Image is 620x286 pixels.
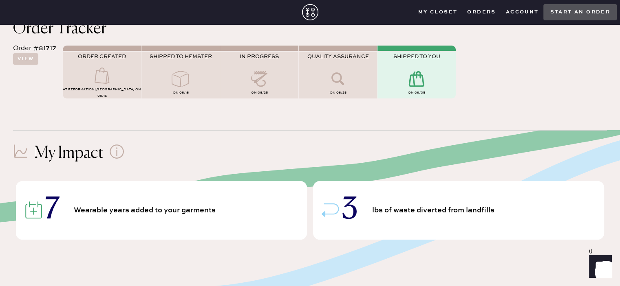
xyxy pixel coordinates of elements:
[413,6,463,18] button: My Closet
[408,91,425,95] span: on 09/05
[393,53,440,60] span: SHIPPED TO YOU
[74,207,218,214] span: Wearable years added to your garments
[13,44,56,53] div: Order #81717
[13,21,106,37] span: Order Tracker
[501,6,544,18] button: Account
[330,91,346,95] span: on 08/25
[372,207,497,214] span: lbs of waste diverted from landfills
[150,53,212,60] span: SHIPPED TO HEMSTER
[78,53,126,60] span: ORDER CREATED
[240,53,279,60] span: IN PROGRESS
[581,249,616,284] iframe: Front Chat
[13,53,38,65] button: View
[251,91,268,95] span: on 08/25
[543,4,617,20] button: Start an order
[173,91,189,95] span: on 08/18
[342,196,357,225] span: 3
[34,144,104,163] h1: My Impact
[462,6,501,18] button: Orders
[45,196,59,225] span: 7
[63,87,141,98] span: AT Reformation [GEOGRAPHIC_DATA] on 08/16
[307,53,369,60] span: QUALITY ASSURANCE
